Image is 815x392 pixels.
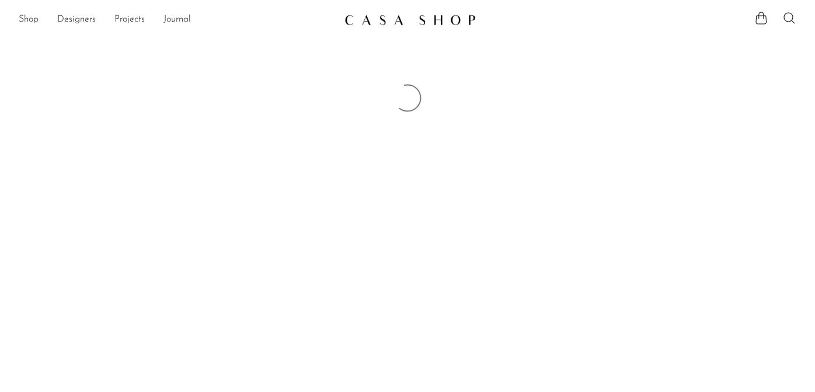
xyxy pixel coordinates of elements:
[19,12,39,27] a: Shop
[114,12,145,27] a: Projects
[19,10,335,30] nav: Desktop navigation
[57,12,96,27] a: Designers
[19,10,335,30] ul: NEW HEADER MENU
[163,12,191,27] a: Journal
